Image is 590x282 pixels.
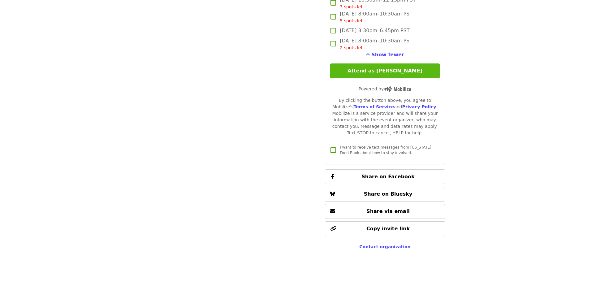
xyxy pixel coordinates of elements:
span: [DATE] 3:30pm–6:45pm PST [340,27,409,34]
button: See more timeslots [366,51,404,59]
button: Copy invite link [325,221,445,236]
button: Share via email [325,204,445,219]
span: Copy invite link [366,226,410,232]
span: I want to receive text messages from [US_STATE] Food Bank about how to stay involved. [340,145,431,155]
div: By clicking the button above, you agree to Mobilize's and . Mobilize is a service provider and wi... [330,97,439,136]
span: Share on Facebook [361,174,414,180]
span: Share via email [366,208,410,214]
span: [DATE] 8:00am–10:30am PST [340,37,413,51]
button: Attend as [PERSON_NAME] [330,63,439,78]
a: Terms of Service [353,104,394,109]
button: Share on Bluesky [325,187,445,202]
a: Privacy Policy [402,104,436,109]
span: Powered by [359,86,411,91]
span: [DATE] 8:00am–10:30am PST [340,10,413,24]
a: Contact organization [359,244,410,249]
img: Powered by Mobilize [384,86,411,92]
span: 3 spots left [340,4,364,9]
button: Share on Facebook [325,169,445,184]
span: Show fewer [371,52,404,58]
span: 5 spots left [340,18,364,23]
span: Share on Bluesky [364,191,413,197]
span: 2 spots left [340,45,364,50]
